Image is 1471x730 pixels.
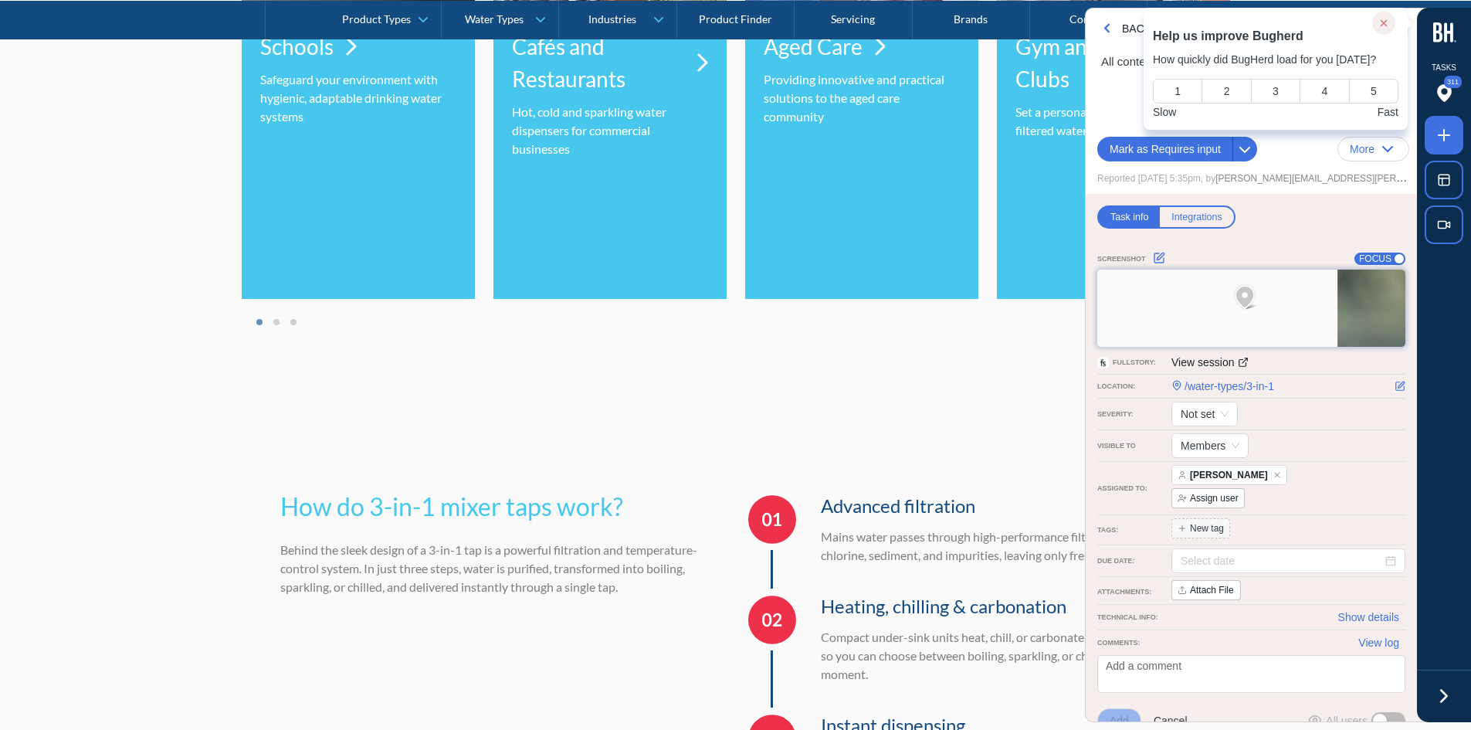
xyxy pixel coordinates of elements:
h3: Schools [260,30,334,63]
p: Compact under-sink units heat, chill, or carbonate the filtered water, so you can choose between ... [821,628,1191,684]
div: Select a slide to show [242,314,311,328]
h3: Advanced filtration [821,492,1191,520]
p: Safeguard your environment with hygienic, adaptable drinking water systems [260,70,456,126]
p: Set a personal best with a chilled, filtered water dispenser [1015,103,1212,140]
h3: Aged Care [764,30,863,63]
p: Providing innovative and practical solutions to the aged care community [764,70,960,126]
div: Water Types [465,12,524,25]
div: Industries [588,12,636,25]
p: Behind the sleek design of a 3-in-1 tap is a powerful filtration and temperature-control system. ... [280,541,711,596]
p: Hot, cold and sparkling water dispensers for commercial businesses [512,103,708,158]
h2: How do 3-in-1 mixer taps work? [280,488,711,525]
div: Product Types [342,12,411,25]
h3: Heating, chilling & carbonation [821,592,1191,620]
p: Mains water passes through high-performance filters that remove chlorine, sediment, and impuritie... [821,528,1191,565]
button: Go to page 1 [256,319,263,325]
button: Go to page 3 [290,319,297,325]
button: Go to page 2 [273,319,280,325]
h3: Gym and Sports Clubs [1015,30,1188,95]
h3: Cafés and Restaurants [512,30,685,95]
